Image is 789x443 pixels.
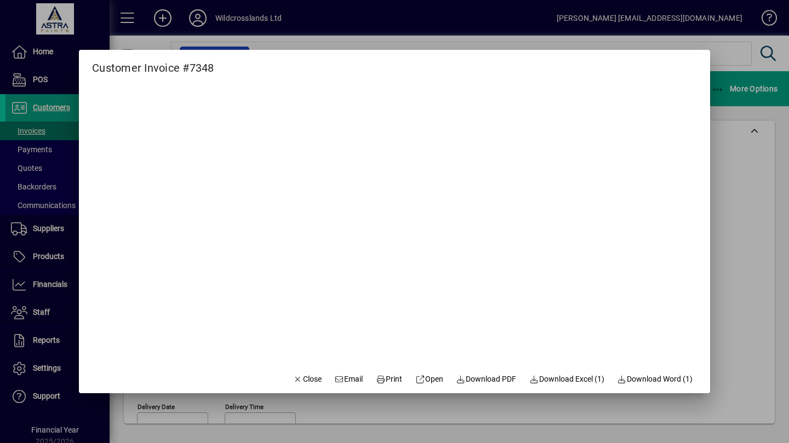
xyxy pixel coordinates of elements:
[330,369,368,389] button: Email
[289,369,326,389] button: Close
[335,373,363,385] span: Email
[529,373,604,385] span: Download Excel (1)
[613,369,697,389] button: Download Word (1)
[411,369,448,389] a: Open
[293,373,322,385] span: Close
[618,373,693,385] span: Download Word (1)
[415,373,443,385] span: Open
[452,369,521,389] a: Download PDF
[525,369,609,389] button: Download Excel (1)
[456,373,517,385] span: Download PDF
[79,50,227,77] h2: Customer Invoice #7348
[371,369,407,389] button: Print
[376,373,402,385] span: Print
